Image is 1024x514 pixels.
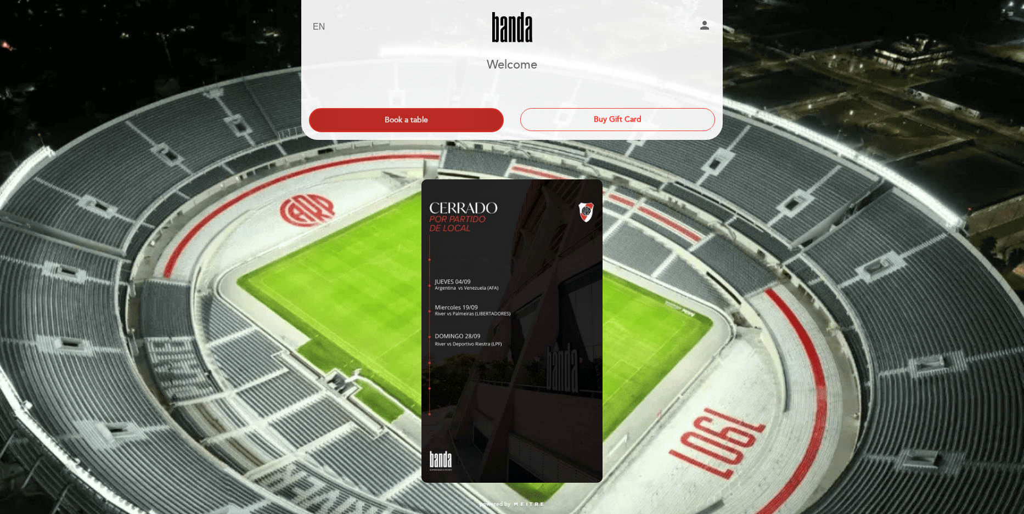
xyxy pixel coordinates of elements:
[480,500,510,508] span: powered by
[421,179,603,483] img: banner_1756143170.jpeg
[520,108,715,131] button: Buy Gift Card
[487,59,537,72] h1: Welcome
[513,502,544,507] img: MEITRE
[443,12,581,42] a: Banda
[480,500,544,508] a: powered by
[698,19,711,36] button: person
[698,19,711,32] i: person
[309,108,504,132] button: Book a table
